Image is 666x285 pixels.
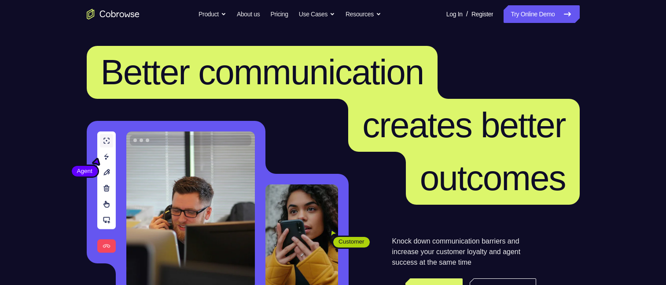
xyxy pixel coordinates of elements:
a: Pricing [270,5,288,23]
a: About us [237,5,260,23]
a: Try Online Demo [504,5,579,23]
p: Knock down communication barriers and increase your customer loyalty and agent success at the sam... [392,236,536,268]
button: Resources [346,5,381,23]
a: Register [471,5,493,23]
button: Product [199,5,226,23]
button: Use Cases [299,5,335,23]
a: Log In [446,5,463,23]
span: creates better [362,105,565,145]
a: Go to the home page [87,9,140,19]
span: Better communication [101,52,424,92]
span: outcomes [420,158,566,198]
span: / [466,9,468,19]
